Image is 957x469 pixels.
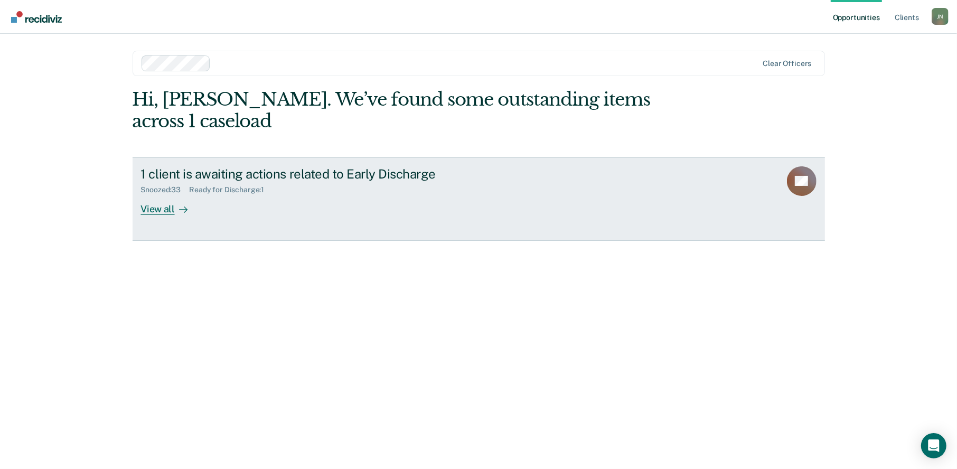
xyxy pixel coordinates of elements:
[141,185,190,194] div: Snoozed : 33
[11,11,62,23] img: Recidiviz
[932,8,949,25] div: J N
[133,89,687,132] div: Hi, [PERSON_NAME]. We’ve found some outstanding items across 1 caseload
[141,194,200,215] div: View all
[932,8,949,25] button: Profile dropdown button
[921,433,946,458] div: Open Intercom Messenger
[141,166,512,182] div: 1 client is awaiting actions related to Early Discharge
[763,59,811,68] div: Clear officers
[133,157,825,241] a: 1 client is awaiting actions related to Early DischargeSnoozed:33Ready for Discharge:1View all
[189,185,273,194] div: Ready for Discharge : 1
